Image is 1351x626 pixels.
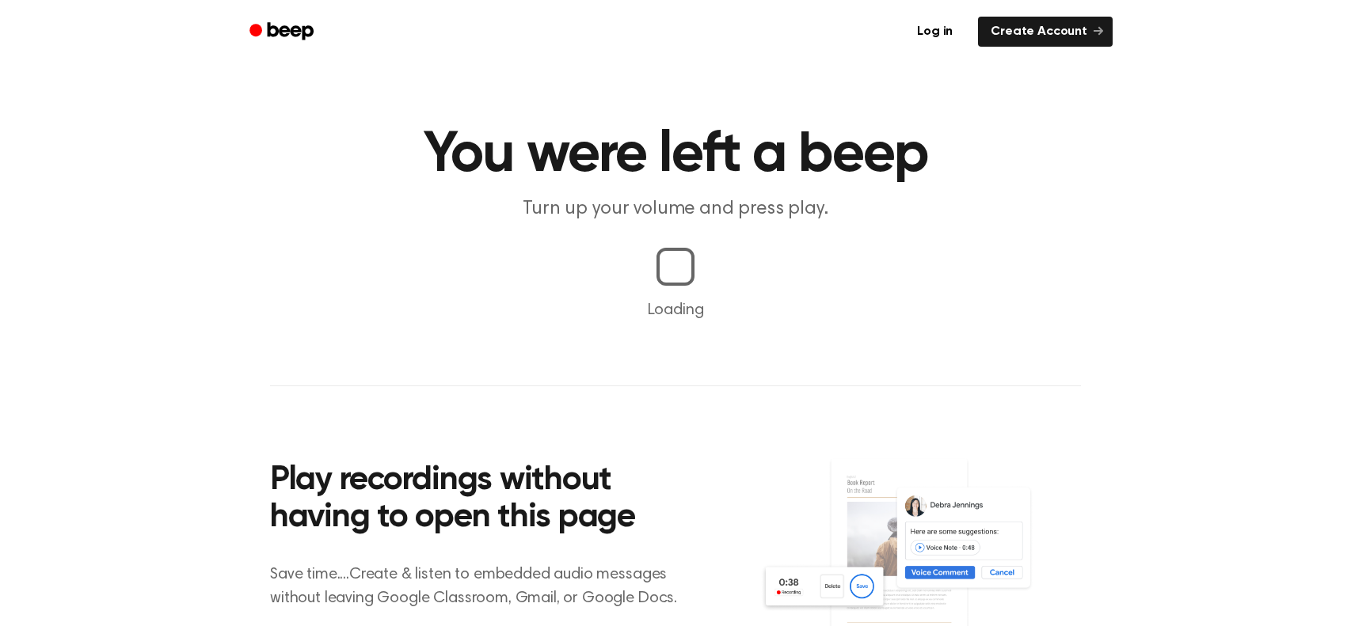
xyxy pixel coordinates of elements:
h1: You were left a beep [270,127,1081,184]
p: Turn up your volume and press play. [371,196,980,222]
a: Log in [901,13,969,50]
p: Loading [19,298,1332,322]
a: Beep [238,17,328,47]
a: Create Account [978,17,1113,47]
p: Save time....Create & listen to embedded audio messages without leaving Google Classroom, Gmail, ... [270,563,697,610]
h2: Play recordings without having to open this page [270,462,697,537]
